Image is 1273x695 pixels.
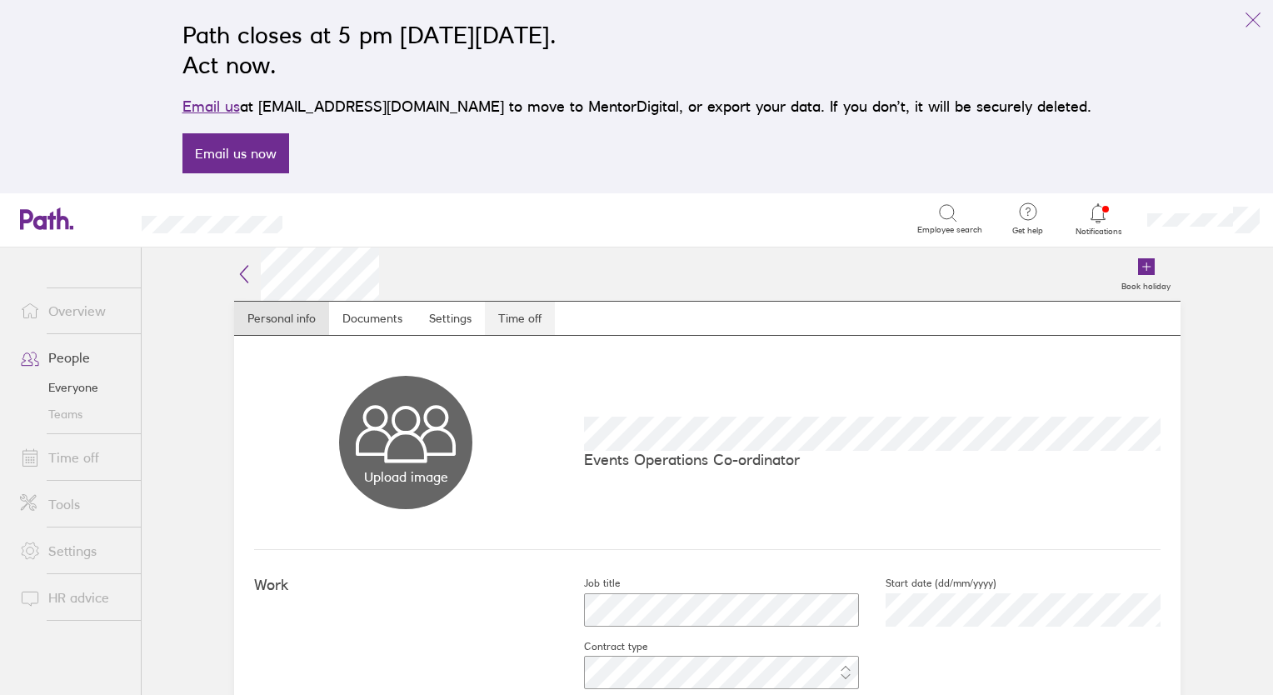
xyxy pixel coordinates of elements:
h2: Path closes at 5 pm [DATE][DATE]. Act now. [182,20,1091,80]
a: Settings [7,534,141,567]
label: Job title [557,577,620,590]
a: Personal info [234,302,329,335]
label: Contract type [557,640,647,653]
p: at [EMAIL_ADDRESS][DOMAIN_NAME] to move to MentorDigital, or export your data. If you don’t, it w... [182,95,1091,118]
span: Get help [1001,226,1055,236]
a: Settings [416,302,485,335]
span: Employee search [917,225,982,235]
a: People [7,341,141,374]
a: Email us now [182,133,289,173]
a: Teams [7,401,141,427]
a: Documents [329,302,416,335]
a: Overview [7,294,141,327]
a: Time off [485,302,555,335]
a: Tools [7,487,141,521]
label: Start date (dd/mm/yyyy) [859,577,996,590]
h4: Work [254,577,557,594]
a: Time off [7,441,141,474]
p: Events Operations Co-ordinator [584,451,1161,468]
a: HR advice [7,581,141,614]
label: Book holiday [1111,277,1181,292]
a: Email us [182,97,240,115]
a: Everyone [7,374,141,401]
a: Book holiday [1111,247,1181,301]
div: Search [327,211,370,226]
a: Notifications [1071,202,1126,237]
span: Notifications [1071,227,1126,237]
